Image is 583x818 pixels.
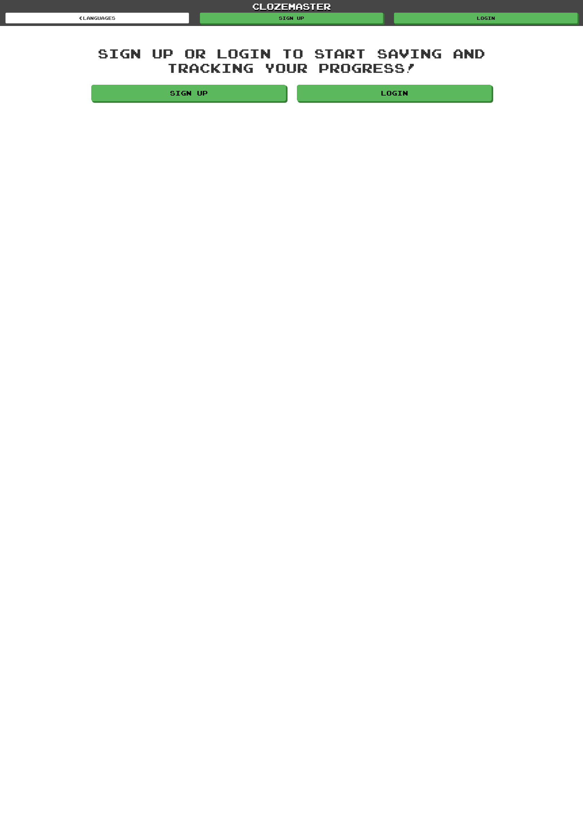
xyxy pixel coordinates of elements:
a: Login [297,85,492,101]
div: Sign up or login to start saving and tracking your progress! [91,46,492,75]
a: Sign up [91,85,286,101]
a: Sign up [200,13,383,23]
a: Login [394,13,578,23]
a: Languages [5,13,189,23]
